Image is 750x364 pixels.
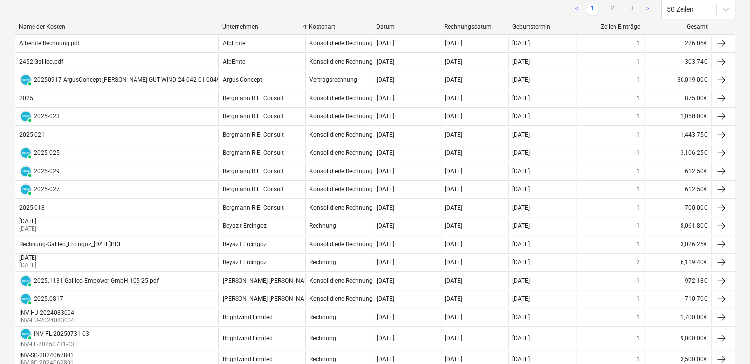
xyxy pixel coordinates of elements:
div: 2452 Galileo.pdf [19,58,63,65]
div: 3,106.25€ [644,145,711,161]
div: [DATE] [19,255,36,261]
div: [DATE] [512,95,530,102]
div: Rechnung [309,356,336,363]
div: Datum [376,23,437,30]
div: Brightwind Limited [223,356,273,363]
div: Konsolidierte Rechnung [309,58,373,65]
div: 3,026.25€ [644,236,711,252]
div: [DATE] [377,356,394,363]
div: Bergmann R.E. Consult [223,149,284,156]
div: Bergmann R.E. Consult [223,168,284,175]
div: 2025-025 [34,149,60,156]
div: AlbErnte [223,58,245,65]
div: Bergmann R.E. Consult [223,186,284,193]
div: [DATE] [377,131,394,138]
div: INV-HJ-2024083004 [19,309,74,316]
div: [DATE] [512,335,530,342]
div: [DATE] [445,222,462,229]
div: 6,119.40€ [644,255,711,270]
div: [DATE] [512,40,530,47]
div: [DATE] [512,314,530,321]
div: [DATE] [445,95,462,102]
div: Beyazit Ercingoz [223,222,267,229]
div: Rechnung [309,335,336,342]
a: Page 1 is your current page [586,3,598,15]
div: Bergmann R.E. Consult [223,95,284,102]
div: 972.18€ [644,273,711,289]
div: 1 [636,222,640,229]
div: 875.00€ [644,90,711,106]
img: xero.svg [21,148,31,158]
img: xero.svg [21,329,31,339]
div: 1 [636,131,640,138]
p: INV-FL-20250731-03 [19,340,89,349]
div: 2025-029 [34,168,60,175]
div: Beyazit Ercingoz [223,259,267,266]
div: 2025-023 [34,113,60,120]
div: [DATE] [512,222,530,229]
div: 1,443.75€ [644,127,711,143]
div: 30,019.00€ [644,72,711,88]
div: Konsolidierte Rechnung [309,204,373,211]
div: [DATE] [445,295,462,302]
div: Name der Kosten [19,23,214,30]
div: Zeilen-Einträge [580,23,640,30]
div: [DATE] [377,58,394,65]
div: [DATE] [445,113,462,120]
div: [DATE] [445,186,462,193]
div: [DATE] [377,76,394,83]
div: [DATE] [19,218,36,225]
div: Kostenart [309,23,369,30]
div: 1 [636,335,640,342]
div: 1 [636,168,640,175]
p: [DATE] [19,261,38,270]
div: 2025-021 [19,131,45,138]
div: Rechnung [309,259,336,266]
div: INV-FL-20250731-03 [34,330,89,337]
div: [DATE] [377,204,394,211]
div: [DATE] [445,277,462,284]
div: [DATE] [445,76,462,83]
div: [DATE] [377,113,394,120]
div: 612.50€ [644,163,711,179]
div: 1 [636,356,640,363]
div: 1 [636,277,640,284]
div: Rechnung-Galileo_Ercingöz_[DATE]PDF [19,241,122,248]
div: [DATE] [512,131,530,138]
div: Brightwind Limited [223,314,273,321]
div: [DATE] [512,295,530,302]
div: [PERSON_NAME] [PERSON_NAME] & KOLLEGEN [223,277,349,284]
div: [DATE] [377,40,394,47]
div: [DATE] [512,277,530,284]
div: [DATE] [445,149,462,156]
div: [DATE] [445,335,462,342]
div: Die Rechnung wurde mit Xero synchronisiert und ihr Status ist derzeit PAID [19,292,32,305]
div: [DATE] [512,356,530,363]
div: [DATE] [445,40,462,47]
div: [DATE] [377,335,394,342]
a: Page 2 [606,3,618,15]
img: xero.svg [21,294,31,304]
div: 1 [636,76,640,83]
div: 2025 [19,95,33,102]
div: [DATE] [512,58,530,65]
div: Die Rechnung wurde mit Xero synchronisiert und ihr Status ist derzeit PAID [19,165,32,178]
div: 1 [636,149,640,156]
div: [DATE] [512,241,530,248]
div: Bergmann R.E. Consult [223,113,284,120]
div: 710.70€ [644,291,711,307]
div: Die Rechnung wurde mit Xero synchronisiert und ihr Status ist derzeit PAID [19,328,32,340]
div: Albernte Rechnung.pdf [19,40,80,47]
div: 1 [636,314,640,321]
div: [DATE] [445,131,462,138]
iframe: Chat Widget [701,317,750,364]
div: Gesamt [648,23,708,30]
div: 1 [636,40,640,47]
div: Konsolidierte Rechnung [309,168,373,175]
div: 2 [636,259,640,266]
div: [PERSON_NAME] [PERSON_NAME] & KOLLEGEN [223,295,349,302]
a: Next page [642,3,653,15]
div: Bergmann R.E. Consult [223,131,284,138]
div: [DATE] [445,204,462,211]
div: 226.05€ [644,36,711,51]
